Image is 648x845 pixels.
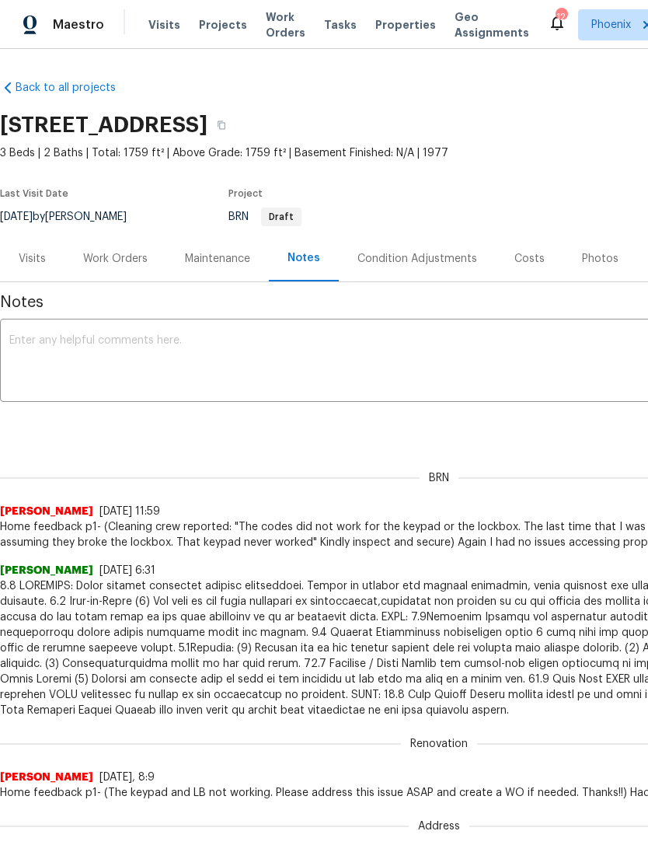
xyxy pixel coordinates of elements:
div: Work Orders [83,251,148,267]
span: [DATE] 6:31 [99,565,155,576]
span: Maestro [53,17,104,33]
span: Projects [199,17,247,33]
span: [DATE], 8:9 [99,772,155,783]
span: Project [228,189,263,198]
span: Visits [148,17,180,33]
div: Notes [287,250,320,266]
span: Phoenix [591,17,631,33]
span: Work Orders [266,9,305,40]
span: Draft [263,212,300,222]
span: Renovation [401,736,477,752]
span: Properties [375,17,436,33]
span: [DATE] 11:59 [99,506,160,517]
span: Tasks [324,19,357,30]
span: Geo Assignments [455,9,529,40]
div: Costs [514,251,545,267]
div: Photos [582,251,618,267]
div: Maintenance [185,251,250,267]
div: Visits [19,251,46,267]
span: BRN [420,470,458,486]
div: Condition Adjustments [357,251,477,267]
span: Address [409,819,469,834]
div: 12 [556,9,566,25]
span: BRN [228,211,301,222]
button: Copy Address [207,111,235,139]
